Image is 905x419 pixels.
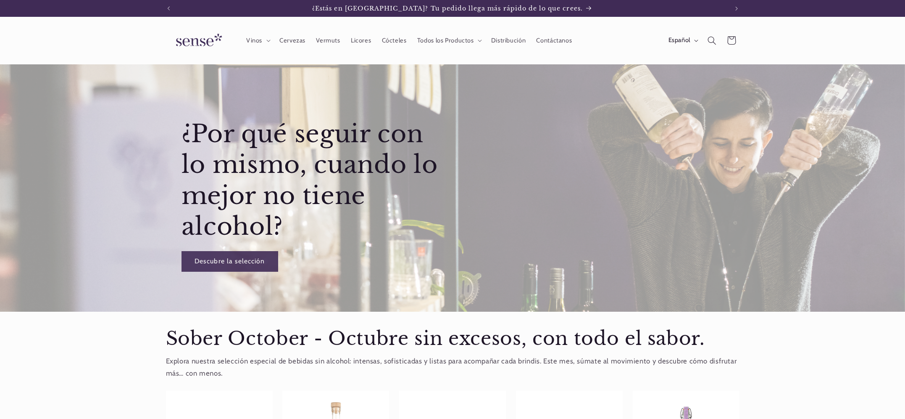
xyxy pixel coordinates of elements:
[663,32,702,49] button: Español
[181,119,450,242] h2: ¿Por qué seguir con lo mismo, cuando lo mejor no tiene alcohol?
[246,37,262,45] span: Vinos
[702,31,721,50] summary: Búsqueda
[311,31,346,50] a: Vermuts
[181,251,278,272] a: Descubre la selección
[536,37,572,45] span: Contáctanos
[241,31,274,50] summary: Vinos
[376,31,412,50] a: Cócteles
[491,37,526,45] span: Distribución
[412,31,486,50] summary: Todos los Productos
[486,31,531,50] a: Distribución
[166,327,739,351] h2: Sober October - Octubre sin excesos, con todo el sabor.
[312,5,583,12] span: ¿Estás en [GEOGRAPHIC_DATA]? Tu pedido llega más rápido de lo que crees.
[166,355,739,380] p: Explora nuestra selección especial de bebidas sin alcohol: intensas, sofisticadas y listas para a...
[345,31,376,50] a: Licores
[316,37,340,45] span: Vermuts
[274,31,310,50] a: Cervezas
[531,31,577,50] a: Contáctanos
[417,37,474,45] span: Todos los Productos
[163,25,232,56] a: Sense
[382,37,407,45] span: Cócteles
[668,36,690,45] span: Español
[279,37,305,45] span: Cervezas
[166,29,229,53] img: Sense
[351,37,371,45] span: Licores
